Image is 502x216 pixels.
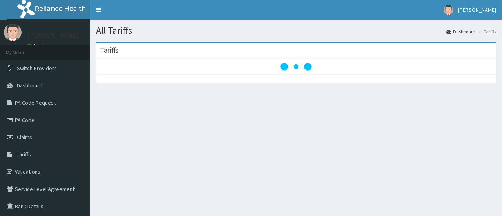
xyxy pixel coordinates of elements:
[96,25,496,36] h1: All Tariffs
[458,6,496,13] span: [PERSON_NAME]
[476,28,496,35] li: Tariffs
[4,24,22,41] img: User Image
[17,65,57,72] span: Switch Providers
[444,5,453,15] img: User Image
[17,151,31,158] span: Tariffs
[27,43,46,48] a: Online
[100,47,118,54] h3: Tariffs
[280,51,312,82] svg: audio-loading
[27,32,79,39] p: [PERSON_NAME]
[17,82,42,89] span: Dashboard
[446,28,475,35] a: Dashboard
[17,134,32,141] span: Claims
